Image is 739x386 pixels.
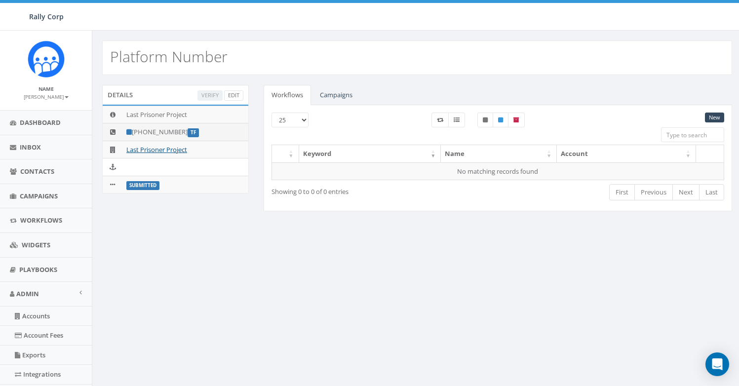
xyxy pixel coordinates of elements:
div: Details [102,85,249,105]
div: Showing 0 to 0 of 0 entries [272,183,452,196]
a: Edit [224,90,243,101]
label: Unpublished [477,113,493,127]
span: Playbooks [19,265,57,274]
a: Campaigns [312,85,360,105]
span: Widgets [22,240,50,249]
th: Account: activate to sort column ascending [557,145,696,162]
span: Workflows [20,216,62,225]
label: Submitted [126,181,159,190]
label: Workflow [431,113,449,127]
a: First [609,184,635,200]
td: [PHONE_NUMBER] [122,123,248,141]
td: No matching records found [272,162,725,180]
div: Open Intercom Messenger [705,352,729,376]
a: New [705,113,724,123]
label: Archived [508,113,525,127]
img: Icon_1.png [28,40,65,77]
a: Next [672,184,700,200]
a: [PERSON_NAME] [24,92,69,101]
a: Workflows [264,85,311,105]
small: [PERSON_NAME] [24,93,69,100]
span: Inbox [20,143,41,152]
label: Published [493,113,508,127]
span: Contacts [20,167,54,176]
h2: Platform Number [110,48,228,65]
span: Dashboard [20,118,61,127]
th: Keyword: activate to sort column ascending [299,145,441,162]
label: TF [188,128,199,137]
a: Last [699,184,724,200]
input: Type to search [661,127,724,142]
span: Rally Corp [29,12,64,21]
a: Previous [634,184,673,200]
td: Last Prisoner Project [122,106,248,123]
th: : activate to sort column ascending [272,145,299,162]
a: Last Prisoner Project [126,145,187,154]
label: Menu [448,113,465,127]
th: Name: activate to sort column ascending [441,145,557,162]
span: Campaigns [20,192,58,200]
small: Name [39,85,54,92]
span: Admin [16,289,39,298]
